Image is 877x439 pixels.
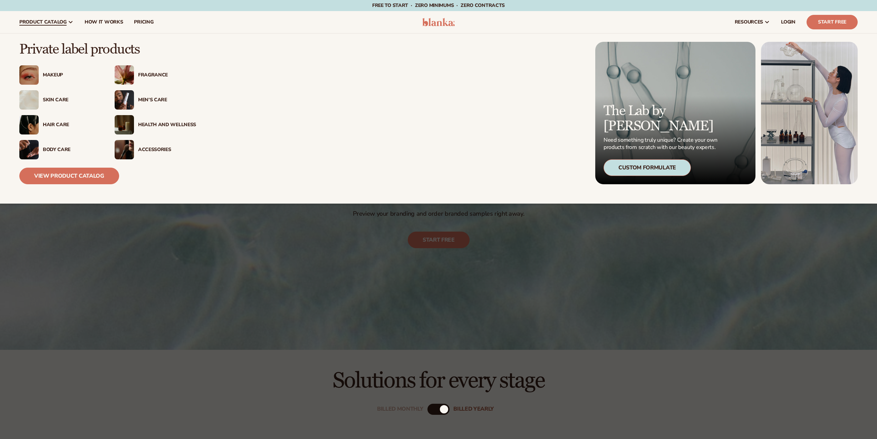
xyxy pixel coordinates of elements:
[115,65,134,85] img: Pink blooming flower.
[735,19,763,25] span: resources
[19,140,39,159] img: Male hand applying moisturizer.
[14,11,79,33] a: product catalog
[79,11,129,33] a: How It Works
[19,90,39,110] img: Cream moisturizer swatch.
[761,42,858,184] img: Female in lab with equipment.
[19,19,67,25] span: product catalog
[19,115,101,134] a: Female hair pulled back with clips. Hair Care
[115,90,134,110] img: Male holding moisturizer bottle.
[604,159,691,176] div: Custom Formulate
[775,11,801,33] a: LOGIN
[138,122,196,128] div: Health And Wellness
[19,168,119,184] a: View Product Catalog
[134,19,153,25] span: pricing
[377,406,423,412] div: Billed Monthly
[19,65,101,85] a: Female with glitter eye makeup. Makeup
[43,122,101,128] div: Hair Care
[19,115,39,134] img: Female hair pulled back with clips.
[138,147,196,153] div: Accessories
[19,42,196,57] p: Private label products
[43,97,101,103] div: Skin Care
[115,115,134,134] img: Candles and incense on table.
[604,137,720,151] p: Need something truly unique? Create your own products from scratch with our beauty experts.
[43,72,101,78] div: Makeup
[19,90,101,110] a: Cream moisturizer swatch. Skin Care
[115,90,196,110] a: Male holding moisturizer bottle. Men’s Care
[115,115,196,134] a: Candles and incense on table. Health And Wellness
[138,72,196,78] div: Fragrance
[138,97,196,103] div: Men’s Care
[729,11,775,33] a: resources
[19,65,39,85] img: Female with glitter eye makeup.
[422,18,455,26] img: logo
[19,140,101,159] a: Male hand applying moisturizer. Body Care
[595,42,755,184] a: Microscopic product formula. The Lab by [PERSON_NAME] Need something truly unique? Create your ow...
[453,406,494,412] div: billed Yearly
[372,2,505,9] span: Free to start · ZERO minimums · ZERO contracts
[604,103,720,134] p: The Lab by [PERSON_NAME]
[128,11,159,33] a: pricing
[115,65,196,85] a: Pink blooming flower. Fragrance
[807,15,858,29] a: Start Free
[115,140,134,159] img: Female with makeup brush.
[115,140,196,159] a: Female with makeup brush. Accessories
[85,19,123,25] span: How It Works
[43,147,101,153] div: Body Care
[781,19,796,25] span: LOGIN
